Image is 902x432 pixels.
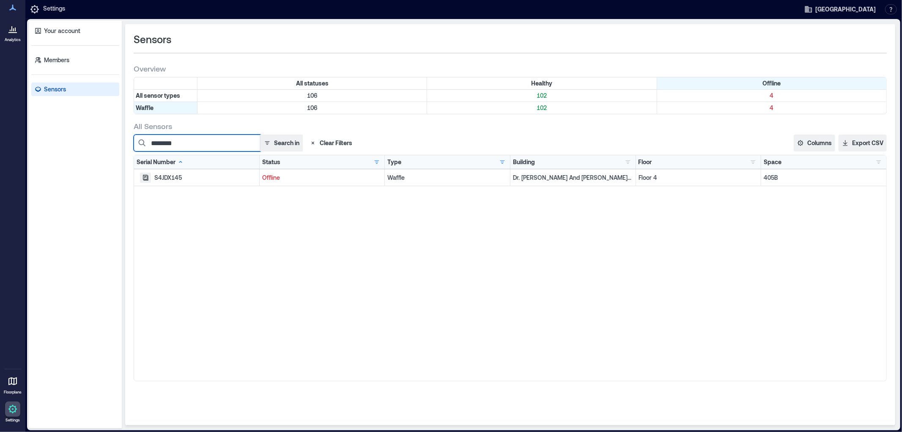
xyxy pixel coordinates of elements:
[639,158,652,166] div: Floor
[657,77,886,89] div: Filter by Status: Offline (active - click to clear)
[4,390,22,395] p: Floorplans
[764,173,884,182] p: 405B
[764,158,781,166] div: Space
[659,104,885,112] p: 4
[306,135,356,151] button: Clear Filters
[2,19,23,45] a: Analytics
[427,102,657,114] div: Filter by Type: Waffle & Status: Healthy
[199,91,425,100] p: 106
[31,83,119,96] a: Sensors
[5,37,21,42] p: Analytics
[429,91,655,100] p: 102
[513,158,535,166] div: Building
[639,173,759,182] p: Floor 4
[31,24,119,38] a: Your account
[3,399,23,425] a: Settings
[137,158,184,166] div: Serial Number
[839,135,887,151] button: Export CSV
[815,5,876,14] span: [GEOGRAPHIC_DATA]
[197,77,427,89] div: All statuses
[387,158,401,166] div: Type
[134,33,171,46] span: Sensors
[134,121,172,131] span: All Sensors
[134,90,197,102] div: All sensor types
[134,63,166,74] span: Overview
[199,104,425,112] p: 106
[43,4,65,14] p: Settings
[427,77,657,89] div: Filter by Status: Healthy
[44,27,80,35] p: Your account
[659,91,885,100] p: 4
[154,173,257,182] div: S4JDX145
[5,418,20,423] p: Settings
[794,135,835,151] button: Columns
[262,173,382,182] p: Offline
[262,158,280,166] div: Status
[429,104,655,112] p: 102
[1,371,24,397] a: Floorplans
[44,56,69,64] p: Members
[513,173,633,182] p: Dr. [PERSON_NAME] And [PERSON_NAME] [PERSON_NAME]
[802,3,878,16] button: [GEOGRAPHIC_DATA]
[31,53,119,67] a: Members
[387,173,507,182] div: Waffle
[657,102,886,114] div: Filter by Type: Waffle & Status: Offline
[134,102,197,114] div: Filter by Type: Waffle (active - click to clear)
[44,85,66,94] p: Sensors
[260,135,303,151] button: Search in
